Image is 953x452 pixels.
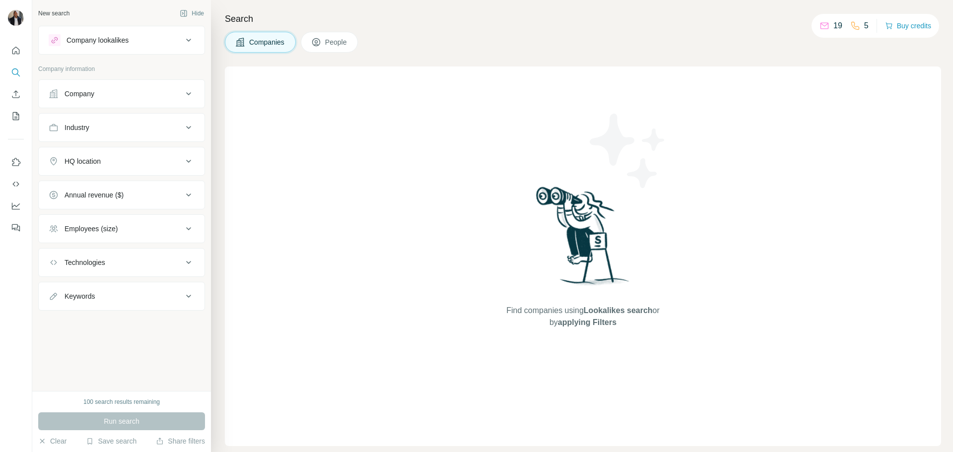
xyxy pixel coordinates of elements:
[325,37,348,47] span: People
[8,42,24,60] button: Quick start
[225,12,941,26] h4: Search
[864,20,869,32] p: 5
[156,436,205,446] button: Share filters
[249,37,285,47] span: Companies
[65,258,105,267] div: Technologies
[833,20,842,32] p: 19
[39,183,204,207] button: Annual revenue ($)
[8,107,24,125] button: My lists
[65,224,118,234] div: Employees (size)
[39,82,204,106] button: Company
[65,291,95,301] div: Keywords
[173,6,211,21] button: Hide
[38,436,67,446] button: Clear
[885,19,931,33] button: Buy credits
[8,64,24,81] button: Search
[8,175,24,193] button: Use Surfe API
[584,306,653,315] span: Lookalikes search
[39,28,204,52] button: Company lookalikes
[8,153,24,171] button: Use Surfe on LinkedIn
[503,305,662,328] span: Find companies using or by
[83,397,160,406] div: 100 search results remaining
[8,197,24,215] button: Dashboard
[8,219,24,237] button: Feedback
[38,9,69,18] div: New search
[8,85,24,103] button: Enrich CSV
[65,156,101,166] div: HQ location
[39,217,204,241] button: Employees (size)
[8,10,24,26] img: Avatar
[38,65,205,73] p: Company information
[39,116,204,139] button: Industry
[39,251,204,274] button: Technologies
[67,35,129,45] div: Company lookalikes
[558,318,616,326] span: applying Filters
[39,284,204,308] button: Keywords
[583,106,673,195] img: Surfe Illustration - Stars
[86,436,136,446] button: Save search
[532,184,635,295] img: Surfe Illustration - Woman searching with binoculars
[65,123,89,132] div: Industry
[39,149,204,173] button: HQ location
[65,190,124,200] div: Annual revenue ($)
[65,89,94,99] div: Company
